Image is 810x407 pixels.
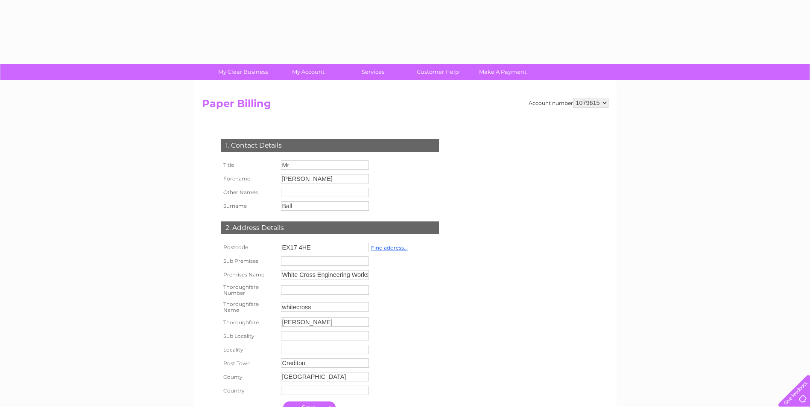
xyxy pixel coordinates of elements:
[468,64,538,80] a: Make A Payment
[219,282,279,299] th: Thoroughfare Number
[219,199,279,213] th: Surname
[219,186,279,199] th: Other Names
[338,64,408,80] a: Services
[219,158,279,172] th: Title
[221,139,439,152] div: 1. Contact Details
[219,356,279,370] th: Post Town
[219,241,279,254] th: Postcode
[202,98,608,114] h2: Paper Billing
[219,315,279,329] th: Thoroughfare
[219,370,279,384] th: County
[219,384,279,397] th: Country
[208,64,278,80] a: My Clear Business
[403,64,473,80] a: Customer Help
[219,329,279,343] th: Sub Locality
[371,244,408,251] a: Find address...
[219,268,279,282] th: Premises Name
[219,343,279,356] th: Locality
[529,98,608,108] div: Account number
[273,64,343,80] a: My Account
[219,299,279,316] th: Thoroughfare Name
[219,254,279,268] th: Sub Premises
[221,221,439,234] div: 2. Address Details
[219,172,279,186] th: Forename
